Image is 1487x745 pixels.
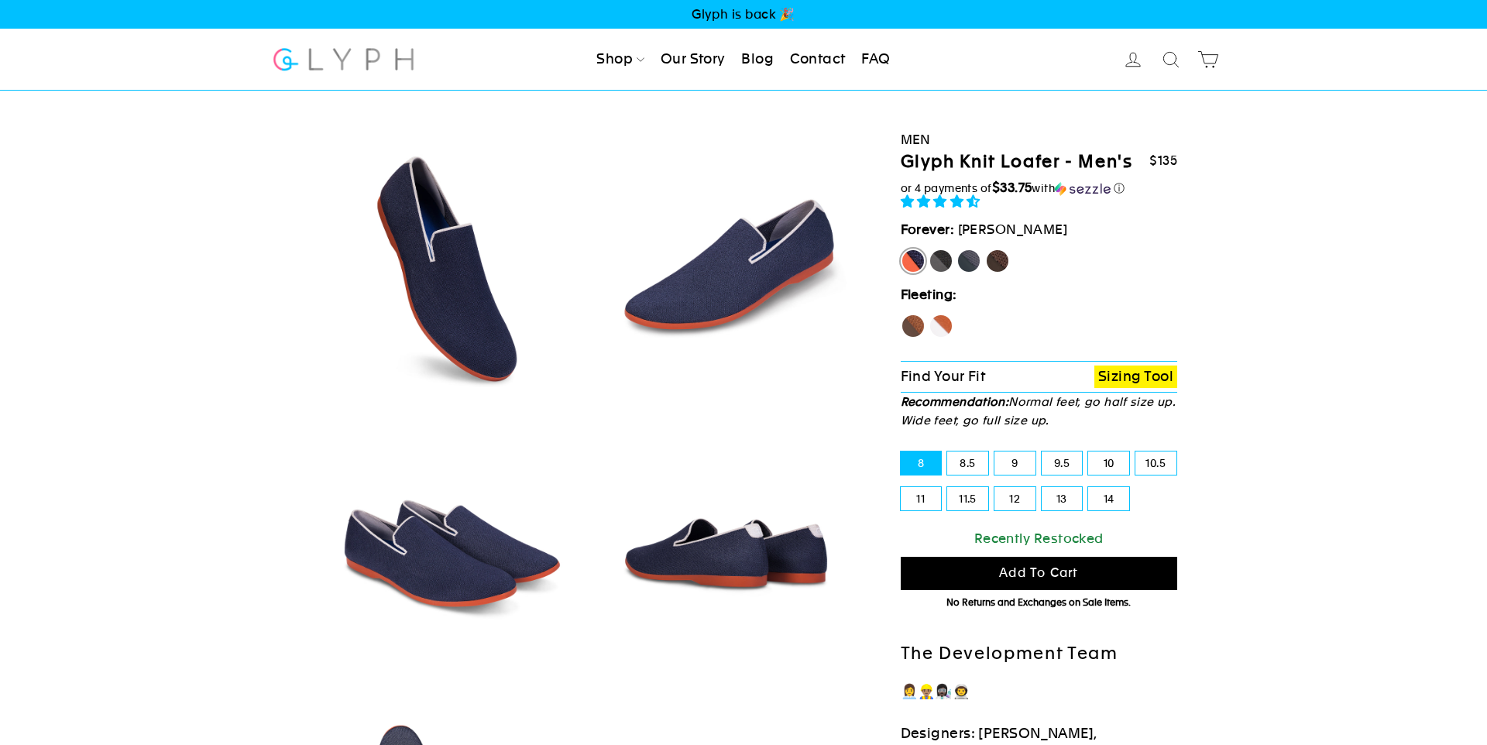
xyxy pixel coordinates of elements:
[947,451,988,475] label: 8.5
[271,39,416,80] img: Glyph
[1042,451,1083,475] label: 9.5
[901,314,926,338] label: Hawk
[929,314,953,338] label: Fox
[901,395,1009,408] strong: Recommendation:
[958,221,1068,237] span: [PERSON_NAME]
[901,393,1178,430] p: Normal feet, go half size up. Wide feet, go full size up.
[929,249,953,273] label: Panther
[1055,182,1111,196] img: Sezzle
[901,249,926,273] label: [PERSON_NAME]
[956,249,981,273] label: Rhino
[901,487,942,510] label: 11
[590,43,896,77] ul: Primary
[947,487,988,510] label: 11.5
[1149,153,1177,168] span: $135
[735,43,780,77] a: Blog
[317,414,581,678] img: Marlin
[994,487,1035,510] label: 12
[901,180,1178,196] div: or 4 payments of with
[901,681,1178,703] p: 👩‍💼👷🏽‍♂️👩🏿‍🔬👨‍🚀
[1088,487,1129,510] label: 14
[946,597,1131,608] span: No Returns and Exchanges on Sale Items.
[901,451,942,475] label: 8
[590,43,651,77] a: Shop
[901,528,1178,549] div: Recently Restocked
[595,136,859,400] img: Marlin
[595,414,859,678] img: Marlin
[901,194,984,209] span: 4.73 stars
[1088,451,1129,475] label: 10
[654,43,732,77] a: Our Story
[855,43,896,77] a: FAQ
[901,643,1178,665] h2: The Development Team
[1042,487,1083,510] label: 13
[994,451,1035,475] label: 9
[992,180,1032,195] span: $33.75
[901,287,957,302] strong: Fleeting:
[985,249,1010,273] label: Mustang
[317,136,581,400] img: Marlin
[901,557,1178,590] button: Add to cart
[901,180,1178,196] div: or 4 payments of$33.75withSezzle Click to learn more about Sezzle
[999,565,1078,580] span: Add to cart
[1135,451,1176,475] label: 10.5
[901,368,986,384] span: Find Your Fit
[901,129,1178,150] div: Men
[901,221,955,237] strong: Forever:
[784,43,852,77] a: Contact
[1094,366,1177,388] a: Sizing Tool
[901,151,1133,173] h1: Glyph Knit Loafer - Men's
